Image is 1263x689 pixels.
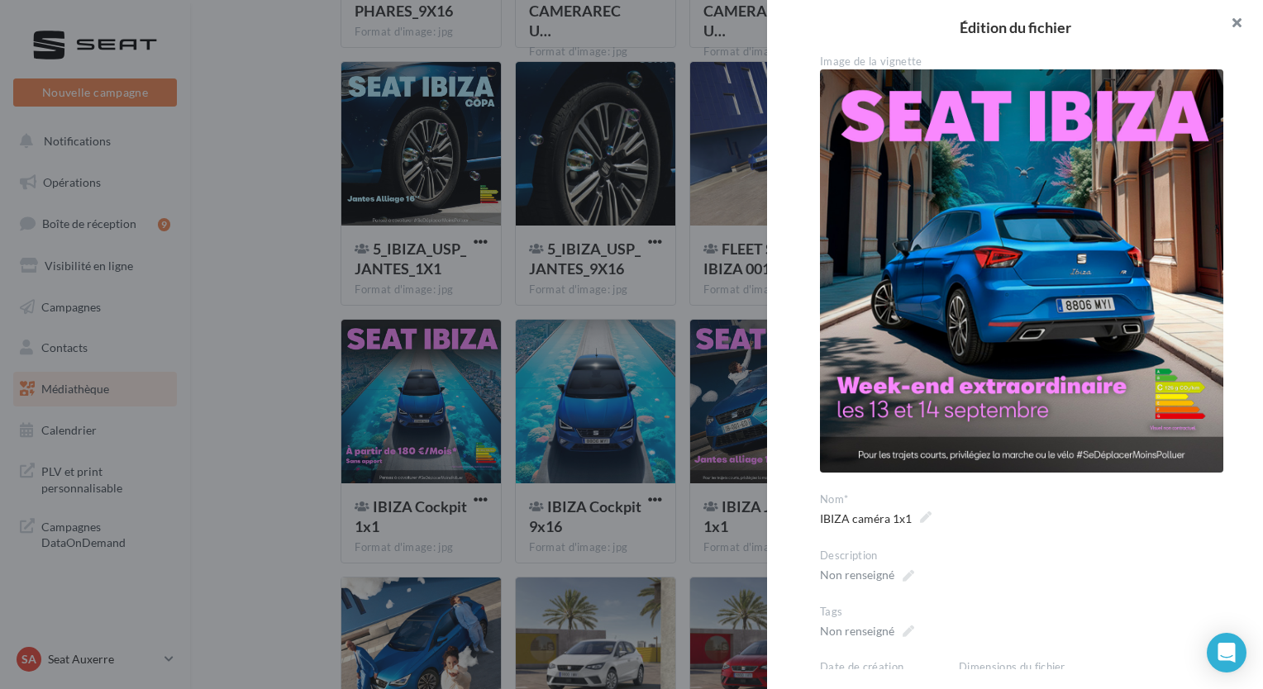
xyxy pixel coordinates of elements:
div: Image de la vignette [820,55,1223,69]
span: Non renseigné [820,563,914,587]
div: Date de création [820,660,946,675]
img: IBIZA caméra 1x1 [820,69,1223,473]
h2: Édition du fichier [794,20,1237,35]
div: Dimensions du fichier [959,660,1223,675]
div: Non renseigné [820,623,894,639]
div: Description [820,549,1223,563]
div: Tags [820,605,1223,620]
div: Open Intercom Messenger [1207,633,1246,672]
span: IBIZA caméra 1x1 [820,507,932,530]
